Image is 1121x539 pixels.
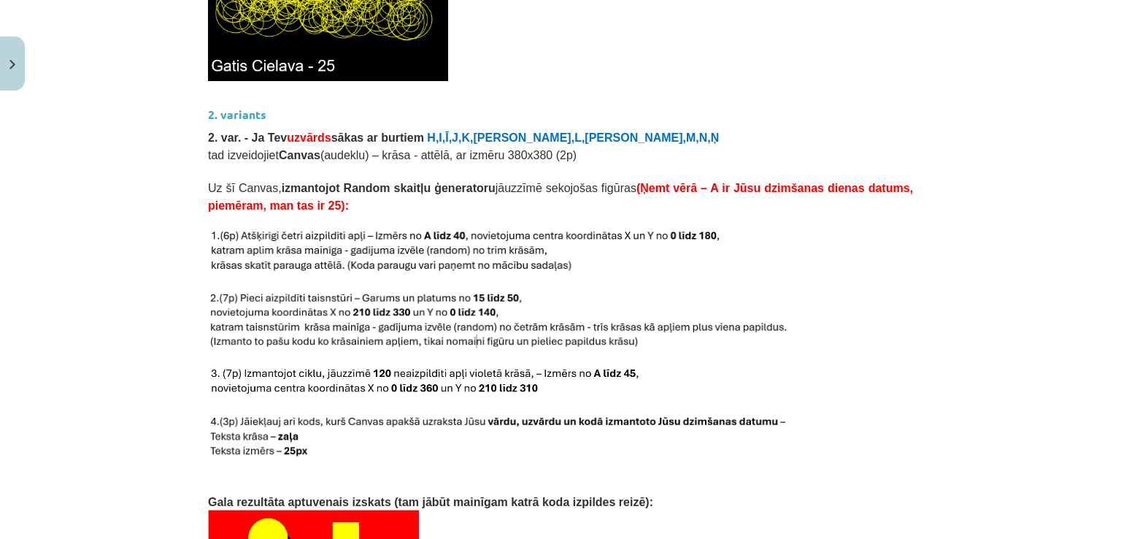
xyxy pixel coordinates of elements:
[208,107,266,122] strong: 2. variants
[279,149,320,161] b: Canvas
[208,131,424,144] span: 2. var. - Ja Tev sākas ar burtiem
[208,149,577,161] span: tad izveidojiet (audeklu) – krāsa - attēlā, ar izmēru 380x380 (2p)
[208,182,913,212] span: Uz šī Canvas, jāuzzīmē sekojošas figūras
[9,60,15,69] img: icon-close-lesson-0947bae3869378f0d4975bcd49f059093ad1ed9edebbc8119c70593378902aed.svg
[208,496,653,508] span: Gala rezultāta aptuvenais izskats (tam jābūt mainīgam katrā koda izpildes reizē):
[427,131,719,144] span: H,I,Ī,J,K,[PERSON_NAME],L,[PERSON_NAME],M,N,Ņ
[282,182,496,194] b: izmantojot Random skaitļu ģeneratoru
[287,131,331,144] span: uzvārds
